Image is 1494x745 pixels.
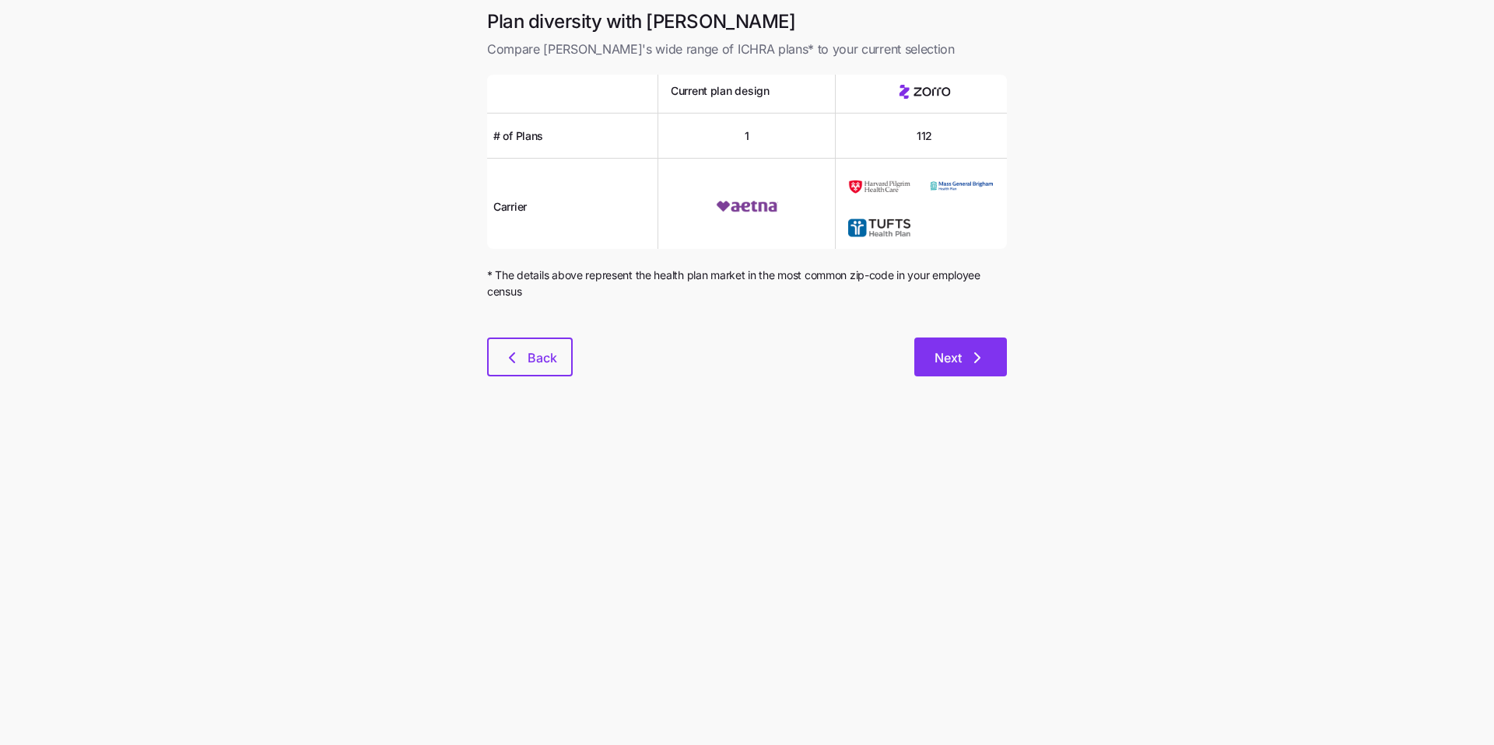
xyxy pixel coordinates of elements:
[487,268,1007,299] span: * The details above represent the health plan market in the most common zip-code in your employee...
[745,128,749,144] span: 1
[848,213,910,243] img: Carrier
[917,128,932,144] span: 112
[848,171,910,201] img: Carrier
[487,9,1007,33] h1: Plan diversity with [PERSON_NAME]
[935,348,962,367] span: Next
[716,192,778,222] img: Carrier
[914,338,1007,376] button: Next
[671,83,770,99] span: Current plan design
[493,128,543,144] span: # of Plans
[493,199,527,215] span: Carrier
[487,40,1007,59] span: Compare [PERSON_NAME]'s wide range of ICHRA plans* to your current selection
[931,171,993,201] img: Carrier
[528,348,557,367] span: Back
[487,338,573,376] button: Back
